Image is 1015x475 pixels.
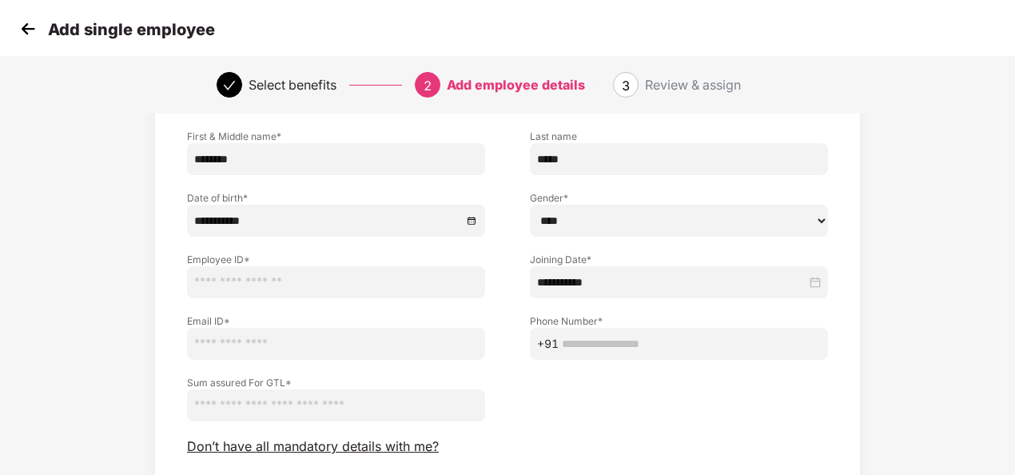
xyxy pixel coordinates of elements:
label: Sum assured For GTL [187,376,485,389]
img: svg+xml;base64,PHN2ZyB4bWxucz0iaHR0cDovL3d3dy53My5vcmcvMjAwMC9zdmciIHdpZHRoPSIzMCIgaGVpZ2h0PSIzMC... [16,17,40,41]
p: Add single employee [48,20,215,39]
div: Select benefits [249,72,336,98]
span: Don’t have all mandatory details with me? [187,438,439,455]
div: Review & assign [645,72,741,98]
label: Last name [530,130,828,143]
div: Add employee details [447,72,585,98]
label: Date of birth [187,191,485,205]
label: Gender [530,191,828,205]
label: Joining Date [530,253,828,266]
label: Employee ID [187,253,485,266]
span: +91 [537,335,559,353]
label: First & Middle name [187,130,485,143]
span: 2 [424,78,432,94]
label: Phone Number [530,314,828,328]
label: Email ID [187,314,485,328]
span: 3 [622,78,630,94]
span: check [223,79,236,92]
